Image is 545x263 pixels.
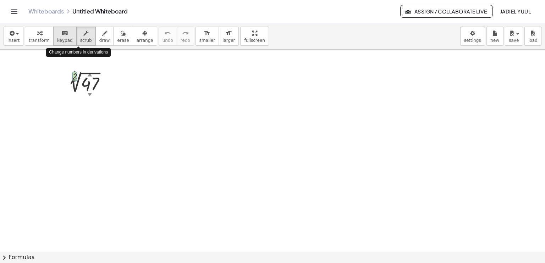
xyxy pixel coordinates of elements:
[181,38,190,43] span: redo
[25,27,54,46] button: transform
[400,5,493,18] button: Assign / Collaborate Live
[46,48,111,56] div: Change numbers in derivations
[99,38,110,43] span: draw
[88,71,92,78] div: ▲
[509,38,519,43] span: save
[73,70,76,73] div: ▲
[225,29,232,38] i: format_size
[9,6,20,17] button: Toggle navigation
[73,80,76,83] div: ▼
[500,8,531,15] span: JADIEL YUUL
[486,27,503,46] button: new
[196,27,219,46] button: format_sizesmaller
[222,38,235,43] span: larger
[524,27,541,46] button: load
[244,38,265,43] span: fullscreen
[28,8,64,15] a: Whiteboards
[80,38,92,43] span: scrub
[113,27,133,46] button: erase
[163,38,173,43] span: undo
[57,38,73,43] span: keypad
[4,27,23,46] button: insert
[61,29,68,38] i: keyboard
[7,38,20,43] span: insert
[464,38,481,43] span: settings
[204,29,210,38] i: format_size
[505,27,523,46] button: save
[240,27,269,46] button: fullscreen
[406,8,487,15] span: Assign / Collaborate Live
[182,29,189,38] i: redo
[219,27,239,46] button: format_sizelarger
[159,27,177,46] button: undoundo
[199,38,215,43] span: smaller
[137,38,153,43] span: arrange
[76,27,96,46] button: scrub
[177,27,194,46] button: redoredo
[95,27,114,46] button: draw
[494,5,536,18] button: JADIEL YUUL
[528,38,538,43] span: load
[460,27,485,46] button: settings
[88,91,92,97] div: ▼
[29,38,50,43] span: transform
[490,38,499,43] span: new
[133,27,157,46] button: arrange
[117,38,129,43] span: erase
[53,27,77,46] button: keyboardkeypad
[164,29,171,38] i: undo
